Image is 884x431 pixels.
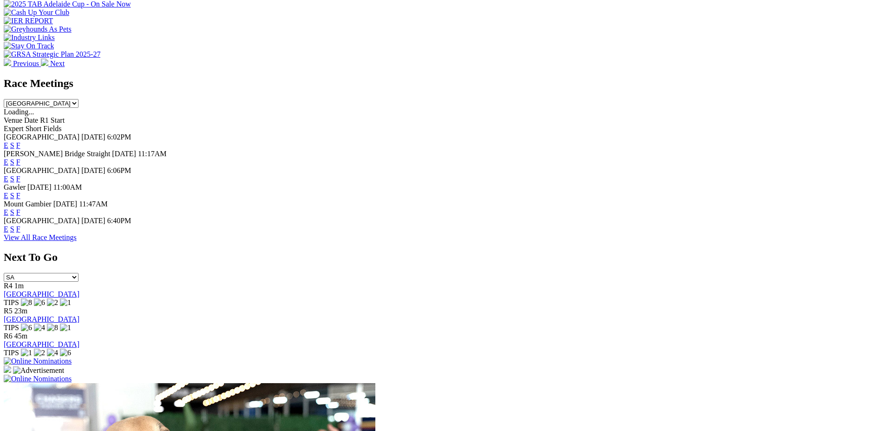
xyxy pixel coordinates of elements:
[81,133,105,141] span: [DATE]
[112,150,136,158] span: [DATE]
[14,282,24,290] span: 1m
[4,208,8,216] a: E
[24,116,38,124] span: Date
[4,225,8,233] a: E
[4,25,72,33] img: Greyhounds As Pets
[4,183,26,191] span: Gawler
[4,307,13,315] span: R5
[81,166,105,174] span: [DATE]
[4,50,100,59] img: GRSA Strategic Plan 2025-27
[4,59,11,66] img: chevron-left-pager-white.svg
[4,17,53,25] img: IER REPORT
[107,217,131,225] span: 6:40PM
[16,158,20,166] a: F
[4,116,22,124] span: Venue
[138,150,167,158] span: 11:17AM
[4,108,34,116] span: Loading...
[4,375,72,383] img: Online Nominations
[79,200,108,208] span: 11:47AM
[43,125,61,133] span: Fields
[4,158,8,166] a: E
[4,251,880,264] h2: Next To Go
[4,365,11,373] img: 15187_Greyhounds_GreysPlayCentral_Resize_SA_WebsiteBanner_300x115_2025.jpg
[4,290,79,298] a: [GEOGRAPHIC_DATA]
[13,60,39,67] span: Previous
[16,192,20,199] a: F
[10,208,14,216] a: S
[13,366,64,375] img: Advertisement
[34,324,45,332] img: 4
[4,166,79,174] span: [GEOGRAPHIC_DATA]
[40,116,65,124] span: R1 Start
[21,324,32,332] img: 6
[4,175,8,183] a: E
[60,349,71,357] img: 6
[47,324,58,332] img: 8
[107,166,131,174] span: 6:06PM
[4,349,19,357] span: TIPS
[4,141,8,149] a: E
[4,150,110,158] span: [PERSON_NAME] Bridge Straight
[4,42,54,50] img: Stay On Track
[10,225,14,233] a: S
[4,298,19,306] span: TIPS
[41,59,48,66] img: chevron-right-pager-white.svg
[14,332,27,340] span: 45m
[47,298,58,307] img: 2
[4,315,79,323] a: [GEOGRAPHIC_DATA]
[10,158,14,166] a: S
[53,200,78,208] span: [DATE]
[21,349,32,357] img: 1
[47,349,58,357] img: 4
[81,217,105,225] span: [DATE]
[16,175,20,183] a: F
[53,183,82,191] span: 11:00AM
[50,60,65,67] span: Next
[16,225,20,233] a: F
[26,125,42,133] span: Short
[34,349,45,357] img: 2
[10,175,14,183] a: S
[4,200,52,208] span: Mount Gambier
[4,60,41,67] a: Previous
[4,8,69,17] img: Cash Up Your Club
[4,233,77,241] a: View All Race Meetings
[16,208,20,216] a: F
[34,298,45,307] img: 6
[60,298,71,307] img: 1
[10,141,14,149] a: S
[4,324,19,332] span: TIPS
[16,141,20,149] a: F
[4,125,24,133] span: Expert
[4,77,880,90] h2: Race Meetings
[41,60,65,67] a: Next
[10,192,14,199] a: S
[107,133,131,141] span: 6:02PM
[4,340,79,348] a: [GEOGRAPHIC_DATA]
[21,298,32,307] img: 8
[4,332,13,340] span: R6
[27,183,52,191] span: [DATE]
[60,324,71,332] img: 1
[14,307,27,315] span: 23m
[4,282,13,290] span: R4
[4,217,79,225] span: [GEOGRAPHIC_DATA]
[4,192,8,199] a: E
[4,357,72,365] img: Online Nominations
[4,133,79,141] span: [GEOGRAPHIC_DATA]
[4,33,55,42] img: Industry Links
